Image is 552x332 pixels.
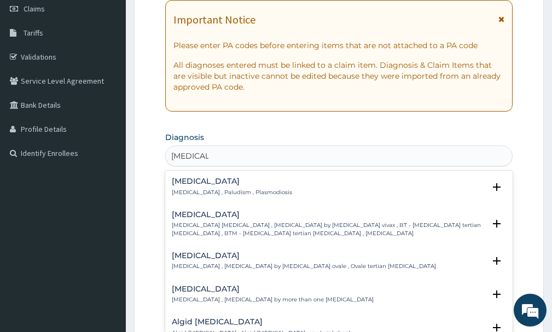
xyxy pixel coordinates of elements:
p: [MEDICAL_DATA] , [MEDICAL_DATA] by more than one [MEDICAL_DATA] [172,296,374,304]
span: Tariffs [24,28,43,38]
h1: Important Notice [173,14,255,26]
i: open select status [490,180,503,194]
div: Minimize live chat window [179,5,206,32]
span: We're online! [63,97,151,208]
span: Claims [24,4,45,14]
i: open select status [490,254,503,267]
h4: [MEDICAL_DATA] [172,285,374,293]
h4: [MEDICAL_DATA] [172,252,436,260]
label: Diagnosis [165,132,204,143]
p: [MEDICAL_DATA] [MEDICAL_DATA] , [MEDICAL_DATA] by [MEDICAL_DATA] vivax , BT - [MEDICAL_DATA] tert... [172,222,485,237]
h4: Algid [MEDICAL_DATA] [172,318,352,326]
textarea: Type your message and hit 'Enter' [5,218,208,257]
i: open select status [490,288,503,301]
h4: [MEDICAL_DATA] [172,211,485,219]
p: Please enter PA codes before entering items that are not attached to a PA code [173,40,504,51]
i: open select status [490,217,503,230]
p: [MEDICAL_DATA] , [MEDICAL_DATA] by [MEDICAL_DATA] ovale , Ovale tertian [MEDICAL_DATA] [172,263,436,270]
div: Chat with us now [57,61,184,75]
p: [MEDICAL_DATA] , Paludism , Plasmodiosis [172,189,292,196]
h4: [MEDICAL_DATA] [172,177,292,185]
p: All diagnoses entered must be linked to a claim item. Diagnosis & Claim Items that are visible bu... [173,60,504,92]
img: d_794563401_company_1708531726252_794563401 [20,55,44,82]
